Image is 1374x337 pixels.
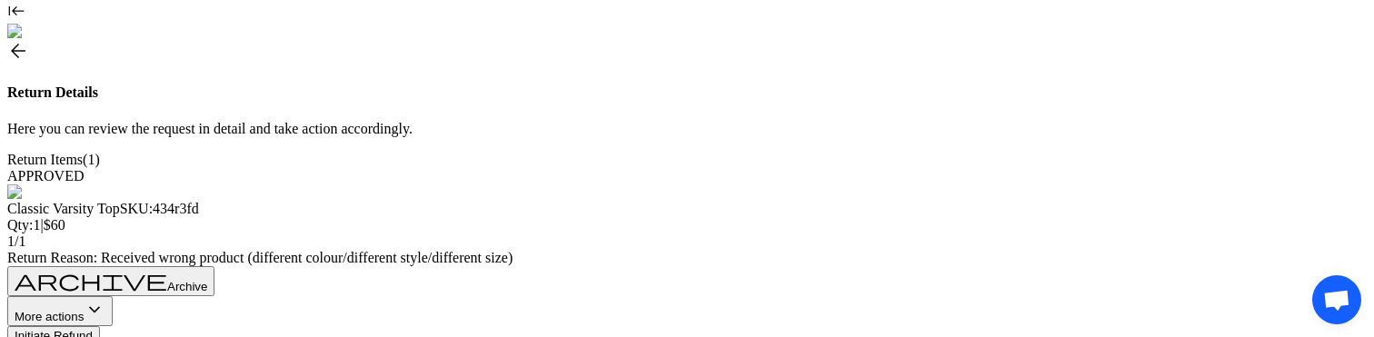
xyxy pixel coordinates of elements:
[7,121,1367,137] p: Here you can review the request in detail and take action accordingly.
[7,2,25,20] span: keyboard_tab_rtl
[120,201,199,216] span: SKU: 434r3fd
[167,280,207,293] span: Archive
[44,217,65,233] span: $ 60
[84,299,105,321] span: keyboard_arrow_down
[7,40,29,62] span: arrow_back
[15,269,167,291] span: archive
[7,84,1367,101] h4: Return Details
[7,250,101,265] span: Return Reason:
[1312,275,1361,324] div: Open chat
[7,266,214,296] button: Archive
[7,24,125,40] img: commonGraphics
[7,201,120,216] span: Classic Varsity Top
[15,310,84,323] span: More actions
[7,217,40,233] span: Qty: 1
[7,168,84,183] span: APPROVED
[40,217,43,233] span: |
[101,250,513,265] span: Received wrong product (different colour/different style/different size)
[7,296,113,326] button: More actions
[7,184,134,201] img: Classic Varsity Top
[7,233,25,249] span: 1/1
[7,152,100,167] span: Return Items(1)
